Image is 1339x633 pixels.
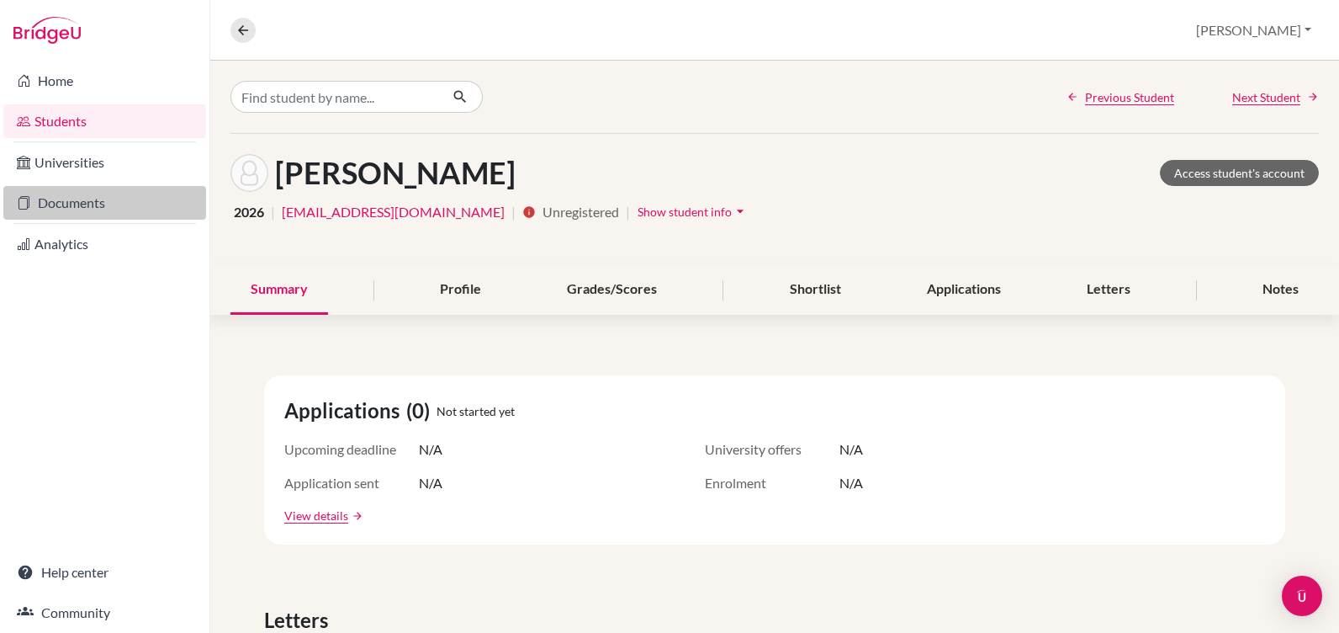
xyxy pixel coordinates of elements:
div: Summary [230,265,328,315]
button: Show student infoarrow_drop_down [637,199,749,225]
a: [EMAIL_ADDRESS][DOMAIN_NAME] [282,202,505,222]
div: Letters [1066,265,1151,315]
a: Community [3,596,206,630]
span: Upcoming deadline [284,439,419,460]
a: Documents [3,186,206,220]
span: Not started yet [437,402,515,420]
a: View details [284,507,348,524]
div: Grades/Scores [547,265,677,315]
a: arrow_forward [348,510,363,522]
div: Profile [420,265,501,315]
span: Application sent [284,473,419,493]
span: | [511,202,516,222]
i: arrow_drop_down [732,203,749,220]
div: Applications [907,265,1021,315]
span: 2026 [234,202,264,222]
h1: [PERSON_NAME] [275,155,516,191]
span: Enrolment [705,473,839,493]
span: (0) [406,396,437,426]
img: Bridge-U [13,17,81,44]
span: N/A [839,473,863,493]
span: University offers [705,439,839,460]
i: info [522,205,536,219]
span: Applications [284,396,406,426]
a: Next Student [1232,88,1319,106]
img: Miguel Gonzalez's avatar [230,154,268,192]
input: Find student by name... [230,81,439,113]
a: Analytics [3,227,206,261]
div: Open Intercom Messenger [1282,576,1322,616]
span: N/A [419,473,442,493]
a: Students [3,104,206,138]
span: Next Student [1232,88,1300,106]
span: | [271,202,275,222]
a: Universities [3,146,206,179]
span: N/A [419,439,442,460]
span: N/A [839,439,863,460]
button: [PERSON_NAME] [1188,14,1319,46]
a: Help center [3,556,206,589]
span: | [626,202,630,222]
a: Home [3,64,206,98]
a: Access student's account [1160,160,1319,186]
span: Previous Student [1085,88,1174,106]
div: Notes [1242,265,1319,315]
span: Show student info [638,205,732,219]
a: Previous Student [1066,88,1174,106]
span: Unregistered [542,202,619,222]
div: Shortlist [770,265,861,315]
